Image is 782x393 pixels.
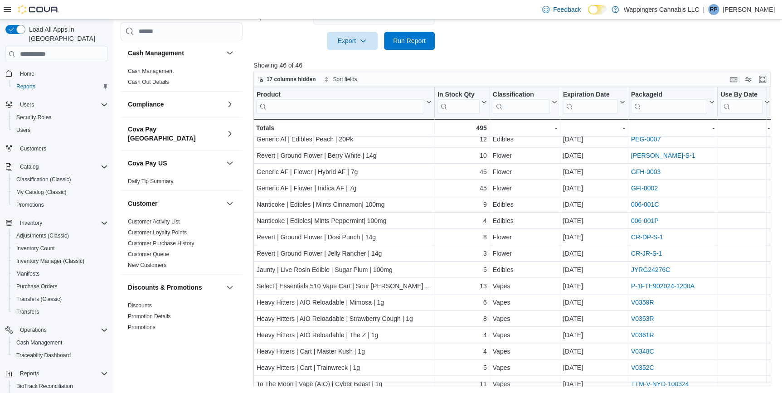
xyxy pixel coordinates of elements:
[128,303,152,309] a: Discounts
[9,124,112,136] button: Users
[128,159,223,168] button: Cova Pay US
[13,337,66,348] a: Cash Management
[563,232,625,243] div: [DATE]
[437,314,487,325] div: 8
[437,91,480,99] div: In Stock Qty
[128,125,223,143] h3: Cova Pay [GEOGRAPHIC_DATA]
[13,81,39,92] a: Reports
[9,173,112,186] button: Classification (Classic)
[631,381,689,388] a: TTM-V-NYD-100324
[13,281,108,292] span: Purchase Orders
[257,297,432,308] div: Heavy Hitters | AIO Reloadable | Mimosa | 1g
[492,91,557,114] button: Classification
[16,83,35,90] span: Reports
[13,381,108,392] span: BioTrack Reconciliation
[492,150,557,161] div: Flower
[631,91,707,99] div: PackageId
[492,379,557,390] div: Vapes
[128,251,169,258] span: Customer Queue
[16,99,108,110] span: Users
[257,363,432,374] div: Heavy Hitters | Cart | Trainwreck | 1g
[333,76,357,83] span: Sort fields
[20,370,39,377] span: Reports
[757,74,768,85] button: Enter fullscreen
[16,325,50,335] button: Operations
[9,306,112,318] button: Transfers
[256,122,432,133] div: Totals
[20,163,39,170] span: Catalog
[13,199,48,210] a: Promotions
[623,4,699,15] p: Wappingers Cannabis LLC
[257,330,432,341] div: Heavy Hitters | AIO Reloadable | The Z | 1g
[16,232,69,239] span: Adjustments (Classic)
[16,143,108,154] span: Customers
[708,4,719,15] div: Ripal Patel
[13,125,108,136] span: Users
[563,122,625,133] div: -
[16,189,67,196] span: My Catalog (Classic)
[9,242,112,255] button: Inventory Count
[492,265,557,276] div: Edibles
[631,185,658,192] a: GFI-0002
[437,122,487,133] div: 495
[13,174,75,185] a: Classification (Classic)
[9,336,112,349] button: Cash Management
[257,134,432,145] div: Generic Af | Edibles| Peach | 20Pk
[253,61,776,70] p: Showing 46 of 46
[631,364,654,372] a: V0352C
[588,5,607,15] input: Dark Mode
[18,5,59,14] img: Cova
[257,216,432,227] div: Nanticoke | Edibles| Mints Peppermint| 100mg
[703,4,704,15] p: |
[13,243,58,254] a: Inventory Count
[492,91,549,99] div: Classification
[16,270,39,277] span: Manifests
[257,379,432,390] div: To The Moon | Vape (AIO) | Cyber Beast | 1g
[2,217,112,229] button: Inventory
[16,161,108,172] span: Catalog
[121,66,243,92] div: Cash Management
[743,74,753,85] button: Display options
[13,294,108,305] span: Transfers (Classic)
[9,229,112,242] button: Adjustments (Classic)
[631,283,695,290] a: P-1FTE902024-1200A
[257,281,432,292] div: Select | Essentials 510 Vape Cart | Sour [PERSON_NAME] 1g
[13,268,43,279] a: Manifests
[2,367,112,380] button: Reports
[9,255,112,267] button: Inventory Manager (Classic)
[16,368,43,379] button: Reports
[13,337,108,348] span: Cash Management
[128,230,187,236] a: Customer Loyalty Points
[563,330,625,341] div: [DATE]
[492,346,557,357] div: Vapes
[128,218,180,226] span: Customer Activity List
[20,326,47,334] span: Operations
[9,267,112,280] button: Manifests
[393,36,426,45] span: Run Report
[16,68,38,79] a: Home
[128,240,194,247] span: Customer Purchase History
[563,91,625,114] button: Expiration Date
[437,363,487,374] div: 5
[16,296,62,303] span: Transfers (Classic)
[631,348,654,355] a: V0348C
[631,250,662,257] a: CR-JR-S-1
[16,283,58,290] span: Purchase Orders
[563,91,618,114] div: Expiration Date
[563,363,625,374] div: [DATE]
[9,280,112,293] button: Purchase Orders
[128,302,152,310] span: Discounts
[16,143,50,154] a: Customers
[20,219,42,227] span: Inventory
[121,176,243,191] div: Cova Pay US
[16,383,73,390] span: BioTrack Reconciliation
[257,150,432,161] div: Revert | Ground Flower | Berry White | 14g
[25,25,108,43] span: Load All Apps in [GEOGRAPHIC_DATA]
[563,91,618,99] div: Expiration Date
[257,265,432,276] div: Jaunty | Live Rosin Edible | Sugar Plum | 100mg
[631,201,659,209] a: 006-001C
[20,145,46,152] span: Customers
[257,199,432,210] div: Nanticoke | Edibles | Mints Cinnamon| 100mg
[437,183,487,194] div: 45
